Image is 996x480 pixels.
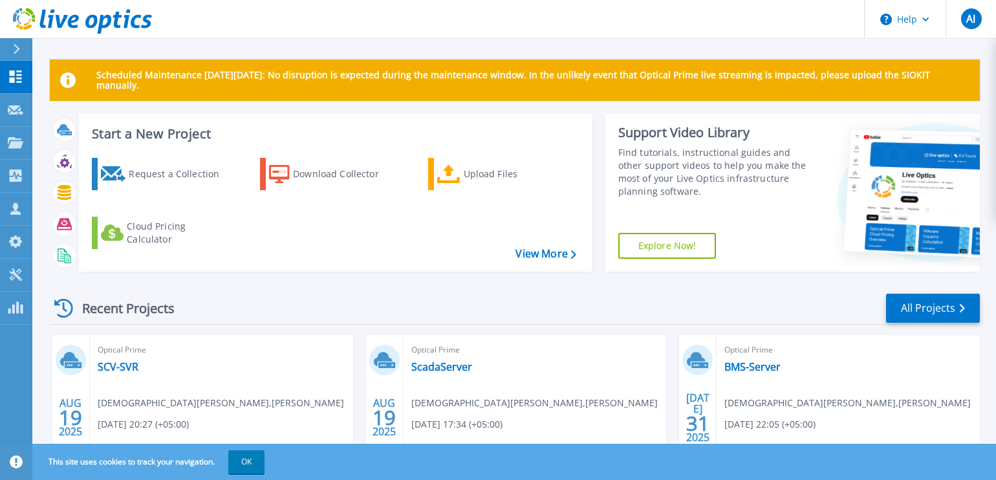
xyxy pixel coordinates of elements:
[96,70,969,91] p: Scheduled Maintenance [DATE][DATE]: No disruption is expected during the maintenance window. In t...
[686,418,709,429] span: 31
[618,124,807,141] div: Support Video Library
[36,450,265,474] span: This site uses cookies to track your navigation.
[92,158,236,190] a: Request a Collection
[428,158,572,190] a: Upload Files
[966,14,975,24] span: AI
[411,360,472,373] a: ScadaServer
[724,396,971,410] span: [DEMOGRAPHIC_DATA][PERSON_NAME] , [PERSON_NAME]
[724,360,781,373] a: BMS-Server
[127,220,230,246] div: Cloud Pricing Calculator
[886,294,980,323] a: All Projects
[724,343,972,357] span: Optical Prime
[411,396,658,410] span: [DEMOGRAPHIC_DATA][PERSON_NAME] , [PERSON_NAME]
[92,217,236,249] a: Cloud Pricing Calculator
[59,412,82,423] span: 19
[92,127,576,141] h3: Start a New Project
[98,417,189,431] span: [DATE] 20:27 (+05:00)
[98,396,344,410] span: [DEMOGRAPHIC_DATA][PERSON_NAME] , [PERSON_NAME]
[686,394,710,441] div: [DATE] 2025
[724,417,816,431] span: [DATE] 22:05 (+05:00)
[372,394,396,441] div: AUG 2025
[411,343,659,357] span: Optical Prime
[98,360,138,373] a: SCV-SVR
[618,146,807,198] div: Find tutorials, instructional guides and other support videos to help you make the most of your L...
[293,161,396,187] div: Download Collector
[98,343,345,357] span: Optical Prime
[515,248,576,260] a: View More
[58,394,83,441] div: AUG 2025
[464,161,567,187] div: Upload Files
[129,161,232,187] div: Request a Collection
[50,292,192,324] div: Recent Projects
[373,412,396,423] span: 19
[260,158,404,190] a: Download Collector
[618,233,717,259] a: Explore Now!
[228,450,265,474] button: OK
[411,417,503,431] span: [DATE] 17:34 (+05:00)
